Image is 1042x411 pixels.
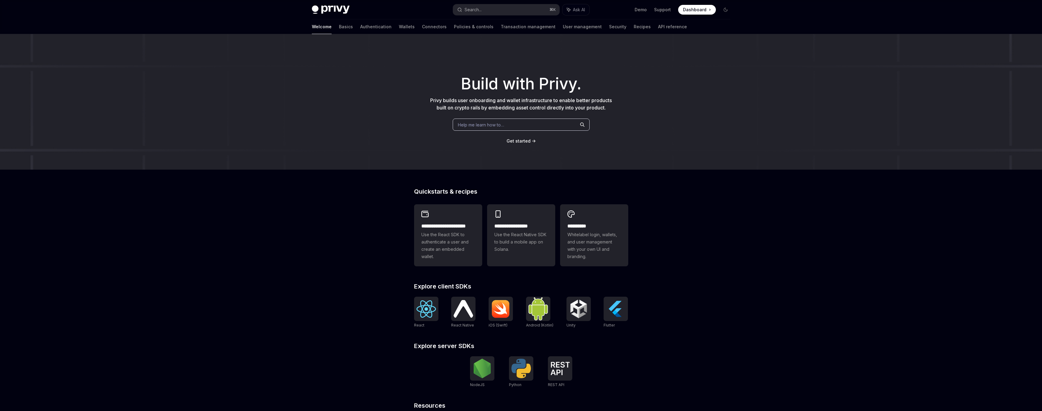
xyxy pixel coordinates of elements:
img: Python [511,359,531,378]
span: React [414,323,424,327]
a: Dashboard [678,5,716,15]
a: React NativeReact Native [451,297,476,328]
span: Privy builds user onboarding and wallet infrastructure to enable better products built on crypto ... [430,97,612,111]
span: Use the React SDK to authenticate a user and create an embedded wallet. [421,231,475,260]
span: React Native [451,323,474,327]
a: Authentication [360,19,392,34]
span: Android (Kotlin) [526,323,553,327]
img: Flutter [606,299,626,319]
button: Search...⌘K [453,4,559,15]
a: iOS (Swift)iOS (Swift) [489,297,513,328]
span: Help me learn how to… [458,122,504,128]
img: React Native [454,300,473,317]
span: ⌘ K [549,7,556,12]
a: Demo [635,7,647,13]
span: Python [509,382,521,387]
img: React [416,300,436,318]
span: Resources [414,402,445,409]
img: dark logo [312,5,350,14]
img: REST API [550,362,570,375]
a: Basics [339,19,353,34]
a: Policies & controls [454,19,493,34]
span: Dashboard [683,7,706,13]
a: Get started [507,138,531,144]
span: iOS (Swift) [489,323,507,327]
span: Use the React Native SDK to build a mobile app on Solana. [494,231,548,253]
a: Recipes [634,19,651,34]
a: API reference [658,19,687,34]
a: PythonPython [509,356,533,388]
span: Ask AI [573,7,585,13]
a: Connectors [422,19,447,34]
a: Android (Kotlin)Android (Kotlin) [526,297,553,328]
a: **** **** **** ***Use the React Native SDK to build a mobile app on Solana. [487,204,555,266]
a: UnityUnity [566,297,591,328]
a: **** *****Whitelabel login, wallets, and user management with your own UI and branding. [560,204,628,266]
a: NodeJSNodeJS [470,356,494,388]
a: REST APIREST API [548,356,572,388]
button: Toggle dark mode [721,5,730,15]
span: Build with Privy. [461,78,581,89]
span: Unity [566,323,576,327]
a: Welcome [312,19,332,34]
img: Unity [569,299,588,319]
div: Search... [465,6,482,13]
a: FlutterFlutter [604,297,628,328]
img: iOS (Swift) [491,300,511,318]
a: Wallets [399,19,415,34]
a: User management [563,19,602,34]
img: Android (Kotlin) [528,297,548,320]
span: Explore client SDKs [414,283,471,289]
a: ReactReact [414,297,438,328]
img: NodeJS [472,359,492,378]
a: Support [654,7,671,13]
a: Security [609,19,626,34]
span: Whitelabel login, wallets, and user management with your own UI and branding. [567,231,621,260]
span: Quickstarts & recipes [414,188,477,195]
span: REST API [548,382,564,387]
a: Transaction management [501,19,556,34]
button: Ask AI [563,4,589,15]
span: NodeJS [470,382,485,387]
span: Explore server SDKs [414,343,474,349]
span: Flutter [604,323,615,327]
